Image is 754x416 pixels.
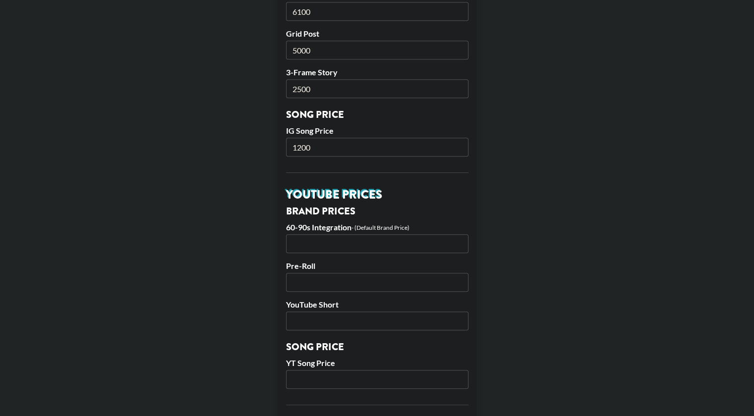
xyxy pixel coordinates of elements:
[286,67,468,77] label: 3-Frame Story
[286,300,468,310] label: YouTube Short
[286,29,468,39] label: Grid Post
[286,189,468,201] h2: YouTube Prices
[351,224,409,231] div: - (Default Brand Price)
[286,358,468,368] label: YT Song Price
[286,261,468,271] label: Pre-Roll
[286,222,351,232] label: 60-90s Integration
[286,126,468,136] label: IG Song Price
[286,207,468,216] h3: Brand Prices
[286,110,468,120] h3: Song Price
[286,342,468,352] h3: Song Price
